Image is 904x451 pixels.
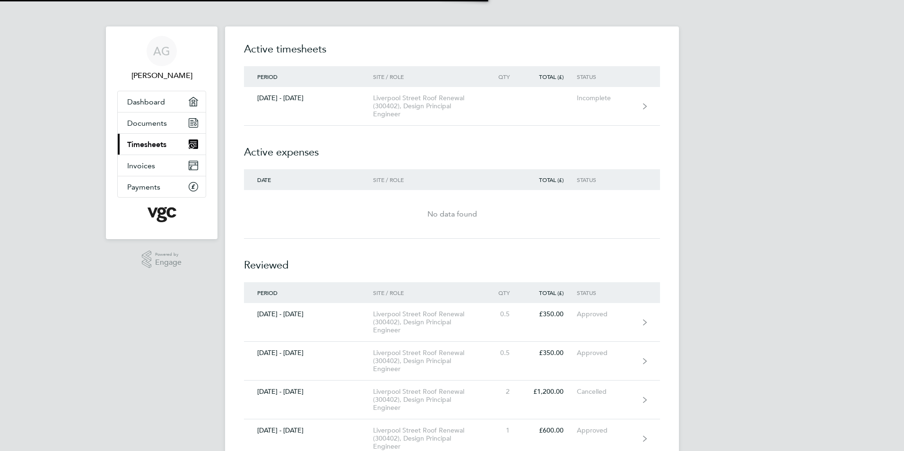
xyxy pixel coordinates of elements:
div: 0.5 [481,310,523,318]
a: Go to home page [117,207,206,222]
div: Liverpool Street Roof Renewal (300402), Design Principal Engineer [373,426,481,451]
div: Liverpool Street Roof Renewal (300402), Design Principal Engineer [373,94,481,118]
div: 2 [481,388,523,396]
h2: Active expenses [244,126,660,169]
div: Status [577,73,635,80]
a: Invoices [118,155,206,176]
span: Period [257,73,278,80]
div: [DATE] - [DATE] [244,388,373,396]
a: [DATE] - [DATE]Liverpool Street Roof Renewal (300402), Design Principal Engineer0.5£350.00Approved [244,303,660,342]
a: Timesheets [118,134,206,155]
div: Approved [577,426,635,434]
span: Documents [127,119,167,128]
span: Engage [155,259,182,267]
a: AG[PERSON_NAME] [117,36,206,81]
a: [DATE] - [DATE]Liverpool Street Roof Renewal (300402), Design Principal Engineer0.5£350.00Approved [244,342,660,381]
div: Site / Role [373,176,481,183]
a: Documents [118,113,206,133]
a: Payments [118,176,206,197]
span: Powered by [155,251,182,259]
h2: Active timesheets [244,42,660,66]
div: Total (£) [523,73,577,80]
div: £600.00 [523,426,577,434]
span: AG [153,45,170,57]
div: [DATE] - [DATE] [244,310,373,318]
div: Status [577,176,635,183]
a: [DATE] - [DATE]Liverpool Street Roof Renewal (300402), Design Principal Engineer2£1,200.00Cancelled [244,381,660,419]
div: £1,200.00 [523,388,577,396]
div: Approved [577,310,635,318]
a: [DATE] - [DATE]Liverpool Street Roof Renewal (300402), Design Principal EngineerIncomplete [244,87,660,126]
div: Total (£) [523,289,577,296]
div: Cancelled [577,388,635,396]
div: [DATE] - [DATE] [244,349,373,357]
div: Incomplete [577,94,635,102]
span: Timesheets [127,140,166,149]
a: Dashboard [118,91,206,112]
div: Qty [481,289,523,296]
span: Payments [127,182,160,191]
span: Dashboard [127,97,165,106]
div: Site / Role [373,73,481,80]
a: Powered byEngage [142,251,182,269]
div: £350.00 [523,310,577,318]
div: No data found [244,208,660,220]
span: Period [257,289,278,296]
div: £350.00 [523,349,577,357]
div: [DATE] - [DATE] [244,94,373,102]
div: Status [577,289,635,296]
div: 0.5 [481,349,523,357]
div: Site / Role [373,289,481,296]
div: Approved [577,349,635,357]
div: Date [244,176,373,183]
div: [DATE] - [DATE] [244,426,373,434]
span: Invoices [127,161,155,170]
nav: Main navigation [106,26,217,239]
div: 1 [481,426,523,434]
div: Total (£) [523,176,577,183]
div: Liverpool Street Roof Renewal (300402), Design Principal Engineer [373,349,481,373]
span: Andrew Gordon [117,70,206,81]
div: Qty [481,73,523,80]
div: Liverpool Street Roof Renewal (300402), Design Principal Engineer [373,310,481,334]
div: Liverpool Street Roof Renewal (300402), Design Principal Engineer [373,388,481,412]
img: vgcgroup-logo-retina.png [148,207,176,222]
h2: Reviewed [244,239,660,282]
